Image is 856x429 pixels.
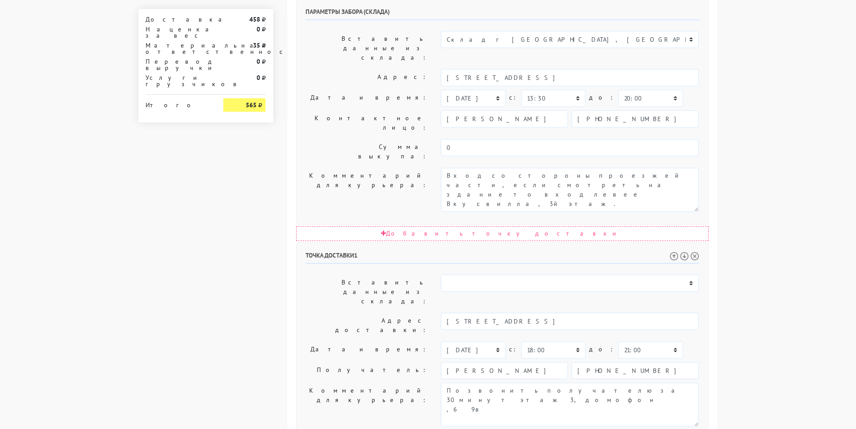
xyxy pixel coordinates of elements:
label: до: [589,341,615,357]
label: Дата и время: [299,90,435,107]
strong: 35 [253,41,260,49]
strong: 0 [257,74,260,82]
label: Комментарий для курьера: [299,168,435,212]
strong: 458 [249,15,260,23]
div: Перевод выручки [139,58,217,71]
label: Дата и время: [299,341,435,359]
input: Телефон [572,110,699,127]
strong: 565 [246,101,257,109]
label: Вставить данные из склада: [299,31,435,66]
div: Материальная ответственность [139,42,217,55]
span: 1 [354,251,358,259]
label: Получатель: [299,362,435,379]
div: Итого [146,98,210,108]
strong: 0 [257,57,260,66]
label: c: [509,341,518,357]
label: Сумма выкупа: [299,139,435,164]
label: Адрес доставки: [299,313,435,338]
strong: 0 [257,25,260,33]
input: Имя [441,110,568,127]
label: c: [509,90,518,105]
label: Комментарий для курьера: [299,383,435,427]
h6: Параметры забора (склада) [306,8,699,20]
label: Вставить данные из склада: [299,275,435,309]
h6: Точка доставки [306,252,699,264]
input: Телефон [572,362,699,379]
input: Имя [441,362,568,379]
div: Добавить точку доставки [296,226,709,241]
div: Доставка [139,16,217,22]
textarea: Вход со стороны проезжей части, если смотреть на здание то вход левее Вкусвилла, 3й этаж. [441,168,699,212]
textarea: Позвонить получателю за 30 минут этаж 3, домофон ,69в [441,383,699,427]
label: до: [589,90,615,105]
label: Адрес: [299,69,435,86]
div: Наценка за вес [139,26,217,39]
div: Услуги грузчиков [139,74,217,87]
label: Контактное лицо: [299,110,435,136]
